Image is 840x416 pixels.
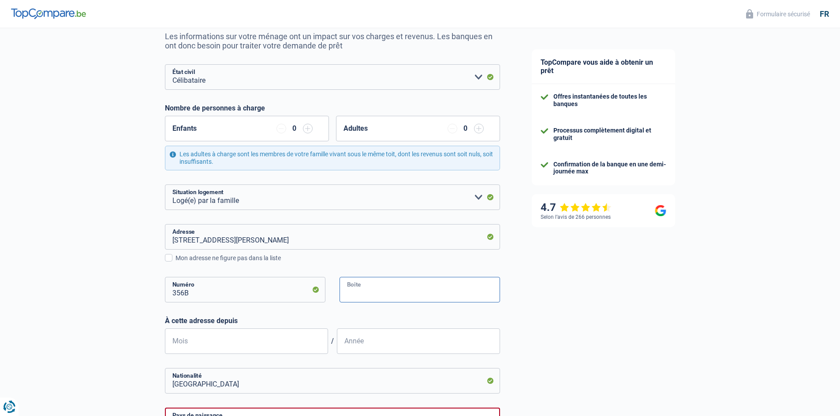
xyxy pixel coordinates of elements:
[820,9,829,19] div: fr
[541,201,612,214] div: 4.7
[165,104,265,112] label: Nombre de personnes à charge
[328,337,337,345] span: /
[11,8,86,19] img: TopCompare Logo
[462,125,470,132] div: 0
[337,328,500,354] input: AAAA
[172,125,197,132] label: Enfants
[741,7,815,21] button: Formulaire sécurisé
[165,317,500,325] label: À cette adresse depuis
[343,125,368,132] label: Adultes
[553,161,666,176] div: Confirmation de la banque en une demi-journée max
[541,214,611,220] div: Selon l’avis de 266 personnes
[165,224,500,250] input: Sélectionnez votre adresse dans la barre de recherche
[165,32,500,50] p: Les informations sur votre ménage ont un impact sur vos charges et revenus. Les banques en ont do...
[291,125,299,132] div: 0
[553,93,666,108] div: Offres instantanées de toutes les banques
[165,368,500,394] input: Belgique
[175,254,500,263] div: Mon adresse ne figure pas dans la liste
[553,127,666,142] div: Processus complètement digital et gratuit
[165,146,500,170] div: Les adultes à charge sont les membres de votre famille vivant sous le même toit, dont les revenus...
[165,328,328,354] input: MM
[532,49,675,84] div: TopCompare vous aide à obtenir un prêt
